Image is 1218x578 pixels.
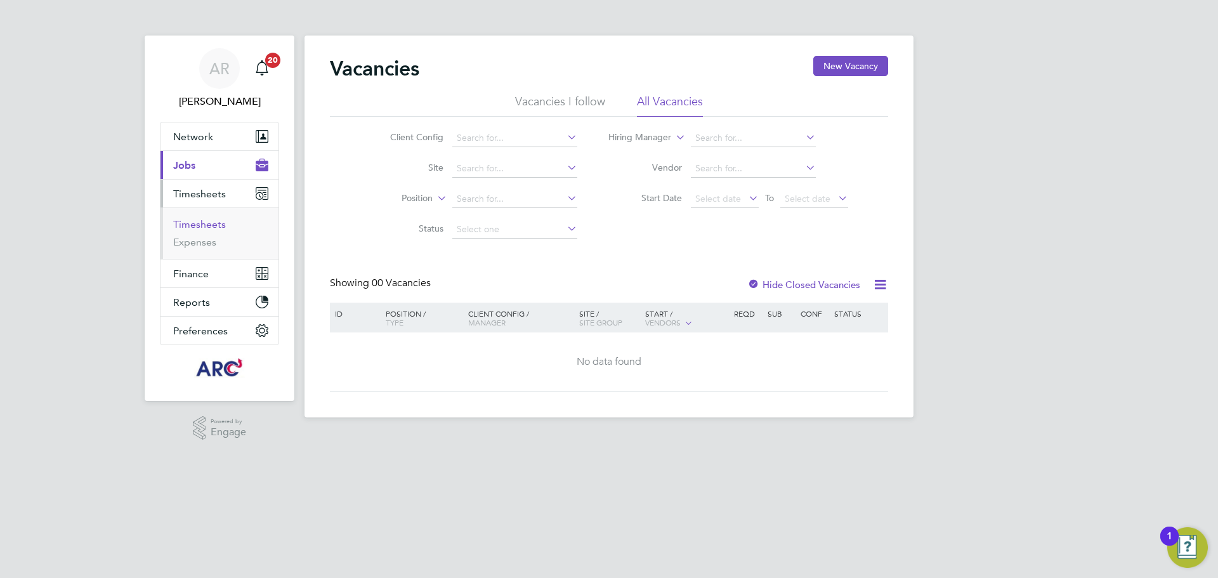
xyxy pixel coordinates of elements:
[173,218,226,230] a: Timesheets
[160,48,279,109] a: AR[PERSON_NAME]
[468,317,506,327] span: Manager
[332,355,886,369] div: No data found
[160,288,278,316] button: Reports
[160,180,278,207] button: Timesheets
[173,188,226,200] span: Timesheets
[452,190,577,208] input: Search for...
[579,317,622,327] span: Site Group
[160,122,278,150] button: Network
[173,159,195,171] span: Jobs
[360,192,433,205] label: Position
[160,317,278,345] button: Preferences
[785,193,830,204] span: Select date
[160,94,279,109] span: Abbie Ross
[173,236,216,248] a: Expenses
[831,303,886,324] div: Status
[731,303,764,324] div: Reqd
[797,303,830,324] div: Conf
[691,160,816,178] input: Search for...
[642,303,731,334] div: Start /
[637,94,703,117] li: All Vacancies
[211,427,246,438] span: Engage
[332,303,376,324] div: ID
[598,131,671,144] label: Hiring Manager
[386,317,403,327] span: Type
[452,160,577,178] input: Search for...
[173,268,209,280] span: Finance
[194,358,246,378] img: arcgroup-logo-retina.png
[645,317,681,327] span: Vendors
[370,162,443,173] label: Site
[452,129,577,147] input: Search for...
[609,192,682,204] label: Start Date
[160,207,278,259] div: Timesheets
[265,53,280,68] span: 20
[1167,527,1208,568] button: Open Resource Center, 1 new notification
[1167,536,1172,553] div: 1
[173,325,228,337] span: Preferences
[747,279,860,291] label: Hide Closed Vacancies
[813,56,888,76] button: New Vacancy
[193,416,247,440] a: Powered byEngage
[330,277,433,290] div: Showing
[576,303,643,333] div: Site /
[209,60,230,77] span: AR
[609,162,682,173] label: Vendor
[173,131,213,143] span: Network
[145,36,294,401] nav: Main navigation
[691,129,816,147] input: Search for...
[761,190,778,206] span: To
[465,303,576,333] div: Client Config /
[160,151,278,179] button: Jobs
[370,223,443,234] label: Status
[376,303,465,333] div: Position /
[330,56,419,81] h2: Vacancies
[452,221,577,239] input: Select one
[372,277,431,289] span: 00 Vacancies
[695,193,741,204] span: Select date
[249,48,275,89] a: 20
[160,358,279,378] a: Go to home page
[370,131,443,143] label: Client Config
[515,94,605,117] li: Vacancies I follow
[211,416,246,427] span: Powered by
[160,259,278,287] button: Finance
[764,303,797,324] div: Sub
[173,296,210,308] span: Reports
